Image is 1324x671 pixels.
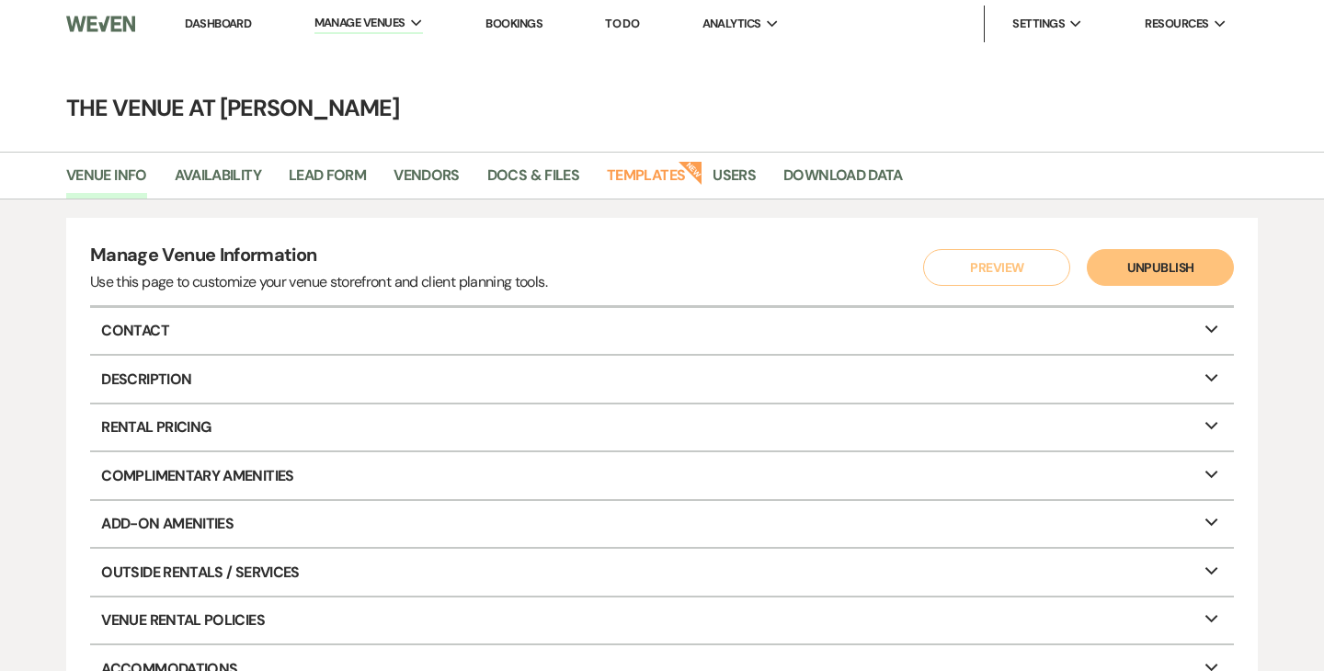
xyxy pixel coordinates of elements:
a: Preview [919,249,1067,286]
p: Add-On Amenities [90,501,1234,547]
a: Users [713,164,756,199]
a: To Do [605,16,639,31]
span: Resources [1145,15,1208,33]
span: Analytics [702,15,761,33]
button: Unpublish [1087,249,1234,286]
a: Download Data [783,164,903,199]
p: Complimentary Amenities [90,452,1234,498]
strong: New [679,159,704,185]
a: Docs & Files [487,164,579,199]
a: Dashboard [185,16,251,31]
p: Contact [90,308,1234,354]
p: Rental Pricing [90,404,1234,450]
button: Preview [923,249,1070,286]
p: Outside Rentals / Services [90,549,1234,595]
h4: Manage Venue Information [90,242,547,272]
a: Availability [175,164,261,199]
a: Bookings [485,16,542,31]
p: Venue Rental Policies [90,597,1234,643]
span: Manage Venues [314,14,405,32]
span: Settings [1012,15,1065,33]
a: Templates [607,164,685,199]
a: Vendors [394,164,460,199]
img: Weven Logo [66,5,135,43]
a: Lead Form [289,164,366,199]
div: Use this page to customize your venue storefront and client planning tools. [90,271,547,293]
a: Venue Info [66,164,147,199]
p: Description [90,356,1234,402]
